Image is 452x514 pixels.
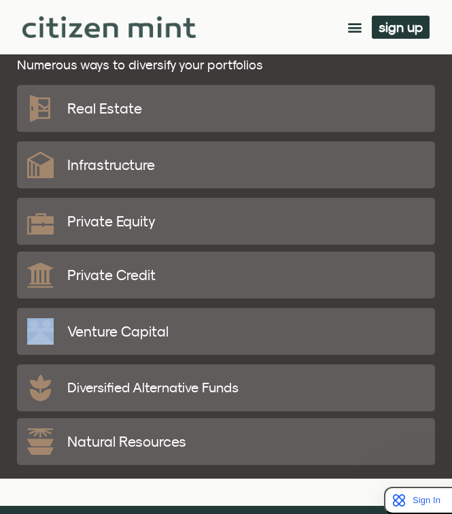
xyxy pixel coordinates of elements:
[67,434,186,449] p: Natural Resources
[17,58,263,71] h1: Numerous ways to diversify your portfolios
[67,324,169,339] p: Venture Capital
[372,16,430,39] a: sign up
[344,16,366,39] div: Menu Toggle
[379,22,423,32] span: sign up
[67,158,155,172] p: Infrastructure
[67,214,156,228] p: Private Equity
[67,268,156,282] p: Private Credit
[67,381,239,394] p: Diversified Alternative Funds
[22,16,195,39] img: Citizen Mint
[67,101,142,116] p: Real Estate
